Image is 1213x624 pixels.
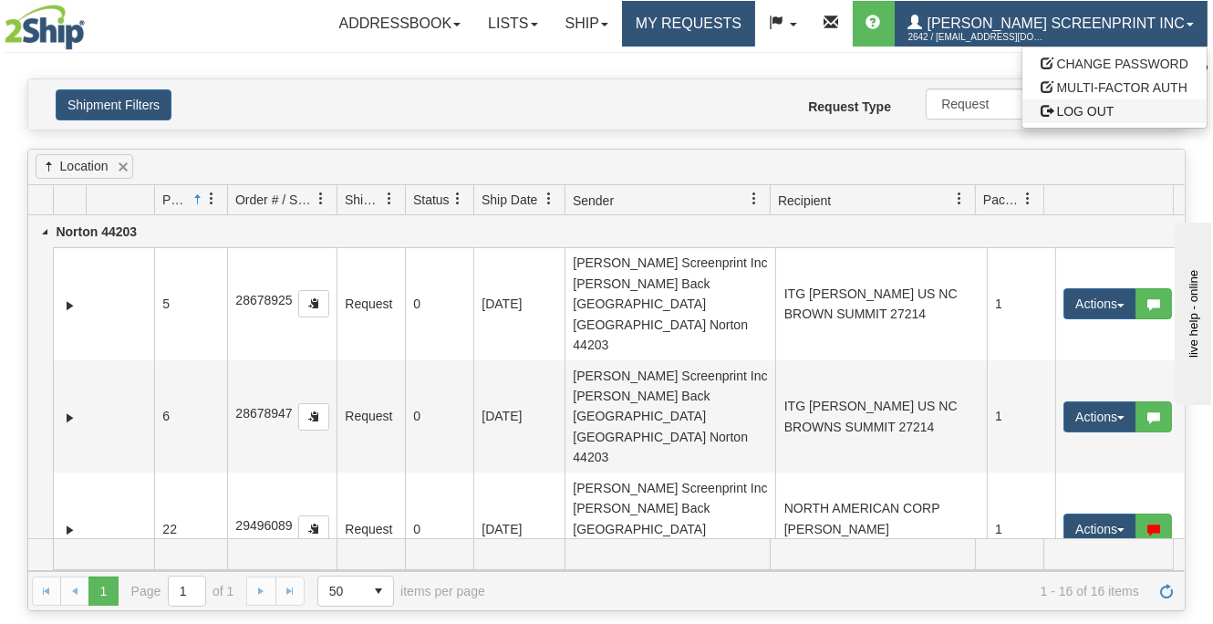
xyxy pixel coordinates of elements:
span: My Requests [636,16,741,31]
td: Request [337,473,405,585]
a: Lists [474,1,551,47]
span: [PERSON_NAME] Screenprint Inc [923,16,1185,31]
td: Request [337,360,405,473]
a: [PERSON_NAME] Screenprint Inc 2642 / [EMAIL_ADDRESS][DOMAIN_NAME] [895,1,1208,47]
span: Page sizes drop down [317,576,394,607]
td: Request [337,247,405,360]
button: Shipment Filters [56,89,171,120]
input: Page 1 [169,577,205,606]
span: Position [162,191,191,209]
a: LOG OUT [1022,99,1207,123]
a: Ship Request filter column settings [374,183,405,214]
span: 28678925 [235,293,292,307]
iframe: chat widget [1171,219,1211,405]
a: Packages filter column settings [1012,183,1043,214]
img: logo2642.jpg [5,5,85,50]
span: 2642 / [EMAIL_ADDRESS][DOMAIN_NAME] [908,28,1045,47]
span: Ship Date [482,191,537,209]
a: CHANGE PASSWORD [1022,52,1207,76]
a: Ship Date filter column settings [534,183,565,214]
a: Sender filter column settings [739,183,770,214]
td: 6 [154,360,227,473]
td: 1 [987,247,1055,360]
span: Packages [983,191,1021,209]
td: 22 [154,473,227,585]
button: Actions [1063,514,1136,545]
button: Copy to clipboard [298,290,329,317]
button: Copy to clipboard [298,403,329,431]
a: Expand [61,521,79,539]
a: Order # / Ship Request # filter column settings [306,183,337,214]
p: Norton 44203 [28,222,144,242]
span: Page 1 [88,577,118,606]
label: Request Type [808,98,891,116]
span: MULTI-FACTOR AUTH [1057,80,1187,95]
a: Location [42,157,109,176]
td: 1 [987,473,1055,585]
a: Refresh [1152,577,1181,606]
span: LOG OUT [1057,104,1115,119]
span: 50 [329,582,353,600]
button: Copy to clipboard [298,515,329,543]
a: Expand [61,296,79,315]
td: 5 [154,247,227,360]
div: grid grouping header [28,150,1185,185]
a: Remove grouping by Location field [116,160,130,174]
button: Actions [1063,401,1136,432]
td: [PERSON_NAME] Screenprint Inc [PERSON_NAME] Back [GEOGRAPHIC_DATA] [GEOGRAPHIC_DATA] Norton 44203 [565,247,775,360]
span: Ship Request [345,191,383,209]
a: Recipient [778,186,960,214]
td: [PERSON_NAME] Screenprint Inc [PERSON_NAME] Back [GEOGRAPHIC_DATA] [GEOGRAPHIC_DATA] Norton 44203 [565,360,775,473]
a: Collapse [37,224,52,239]
span: select [364,577,393,606]
a: Addressbook [326,1,475,47]
a: Position filter column settings [196,183,227,214]
td: ITG [PERSON_NAME] US NC BROWN SUMMIT 27214 [775,247,986,360]
a: Expand [61,409,79,427]
td: 0 [405,247,473,360]
span: 28678947 [235,406,292,421]
span: CHANGE PASSWORD [1057,57,1188,71]
span: (sorted ascending) [42,160,57,174]
span: 29496089 [235,518,292,533]
a: MULTI-FACTOR AUTH [1022,76,1207,99]
td: [PERSON_NAME] Screenprint Inc [PERSON_NAME] Back [GEOGRAPHIC_DATA] [GEOGRAPHIC_DATA] Norton 44203 [565,473,775,585]
a: Recipient filter column settings [944,183,975,214]
span: Order # / Ship Request # [235,191,315,209]
span: items per page [317,576,485,607]
td: [DATE] [473,473,565,585]
td: 1 [987,360,1055,473]
a: Ship [552,1,622,47]
td: 0 [405,473,473,585]
button: Actions [1063,288,1136,319]
div: Support: 1 - 855 - 55 - 2SHIP [5,62,1208,78]
span: Status [413,191,450,209]
td: NORTH AMERICAN CORP [PERSON_NAME][GEOGRAPHIC_DATA] [775,473,986,585]
span: 1 - 16 of 16 items [511,584,1139,598]
td: [DATE] [473,360,565,473]
td: ITG [PERSON_NAME] US NC BROWNS SUMMIT 27214 [775,360,986,473]
a: Status filter column settings [442,183,473,214]
a: My Requests [622,1,755,47]
a: Sender [573,186,755,214]
td: 0 [405,360,473,473]
td: [DATE] [473,247,565,360]
div: live help - online [14,16,169,29]
span: Page of 1 [131,576,234,607]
